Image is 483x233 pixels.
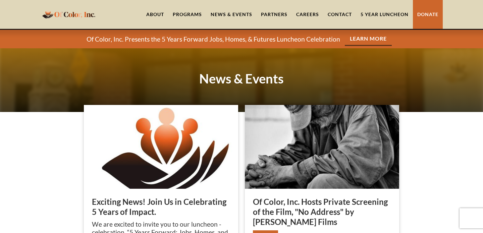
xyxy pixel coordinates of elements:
[173,11,202,18] div: Programs
[253,197,391,227] h3: Of Color, Inc. Hosts Private Screening of the Film, "No Address" by [PERSON_NAME] Films
[87,35,340,43] p: Of Color, Inc. Presents the 5 Years Forward Jobs, Homes, & Futures Luncheon Celebration
[199,71,284,86] strong: News & Events
[40,6,97,22] a: home
[84,105,238,189] img: Exciting News! Join Us in Celebrating 5 Years of Impact.
[245,105,399,189] img: Of Color, Inc. Hosts Private Screening of the Film, "No Address" by Robert Craig Films
[345,32,392,46] a: Learn More
[92,197,230,217] h3: Exciting News! Join Us in Celebrating 5 Years of Impact.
